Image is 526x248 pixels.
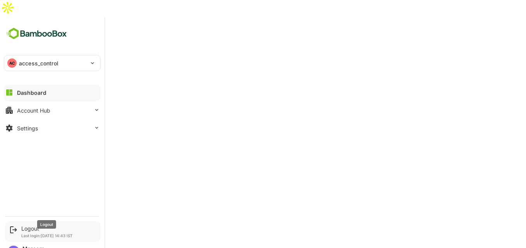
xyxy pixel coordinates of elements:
div: ACaccess_control [4,55,100,71]
button: Dashboard [4,85,101,100]
button: Account Hub [4,103,101,118]
div: AC [7,58,17,68]
div: Logout [21,225,73,232]
div: Account Hub [17,107,50,114]
p: Last login: [DATE] 14:43 IST [21,233,73,238]
div: Dashboard [17,89,46,96]
button: Settings [4,120,101,136]
img: BambooboxFullLogoMark.5f36c76dfaba33ec1ec1367b70bb1252.svg [4,26,69,41]
div: Settings [17,125,38,132]
p: access_control [19,59,58,67]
